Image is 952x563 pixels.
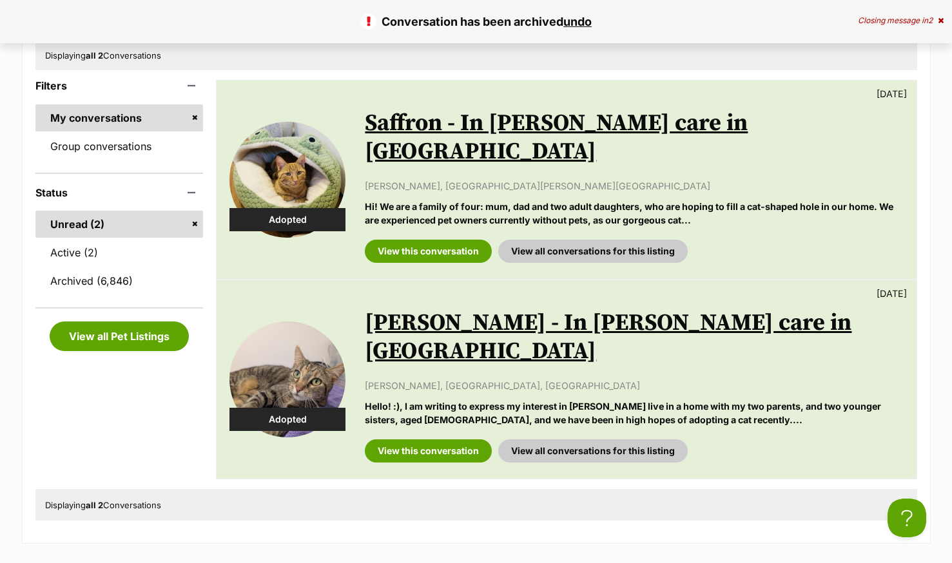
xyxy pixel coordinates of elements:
a: View all conversations for this listing [498,240,688,263]
div: Adopted [229,408,345,431]
a: View this conversation [365,240,492,263]
img: Hazel - In foster care in Brunswick East [229,321,345,437]
p: Hi! We are a family of four: mum, dad and two adult daughters, who are hoping to fill a cat-shape... [365,200,903,227]
div: Closing message in [858,16,944,25]
p: [PERSON_NAME], [GEOGRAPHIC_DATA][PERSON_NAME][GEOGRAPHIC_DATA] [365,179,903,193]
p: Hello! :), I am writing to express my interest in [PERSON_NAME] live in a home with my two parent... [365,399,903,427]
a: Saffron - In [PERSON_NAME] care in [GEOGRAPHIC_DATA] [365,109,748,166]
a: Active (2) [35,239,204,266]
div: Adopted [229,208,345,231]
a: View all conversations for this listing [498,439,688,463]
a: My conversations [35,104,204,131]
a: Unread (2) [35,211,204,238]
header: Filters [35,80,204,91]
span: Displaying Conversations [45,500,161,510]
a: [PERSON_NAME] - In [PERSON_NAME] care in [GEOGRAPHIC_DATA] [365,309,851,366]
strong: all 2 [86,500,103,510]
span: Displaying Conversations [45,50,161,61]
span: 2 [928,15,933,25]
p: [PERSON_NAME], [GEOGRAPHIC_DATA], [GEOGRAPHIC_DATA] [365,379,903,392]
p: [DATE] [877,87,907,100]
p: Conversation has been archived [13,13,939,30]
a: Group conversations [35,133,204,160]
a: undo [563,15,592,28]
img: Saffron - In foster care in Doreen [229,122,345,238]
header: Status [35,187,204,198]
p: [DATE] [877,287,907,300]
strong: all 2 [86,50,103,61]
iframe: Help Scout Beacon - Open [888,499,926,537]
a: View all Pet Listings [50,321,189,351]
a: Archived (6,846) [35,267,204,294]
a: View this conversation [365,439,492,463]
